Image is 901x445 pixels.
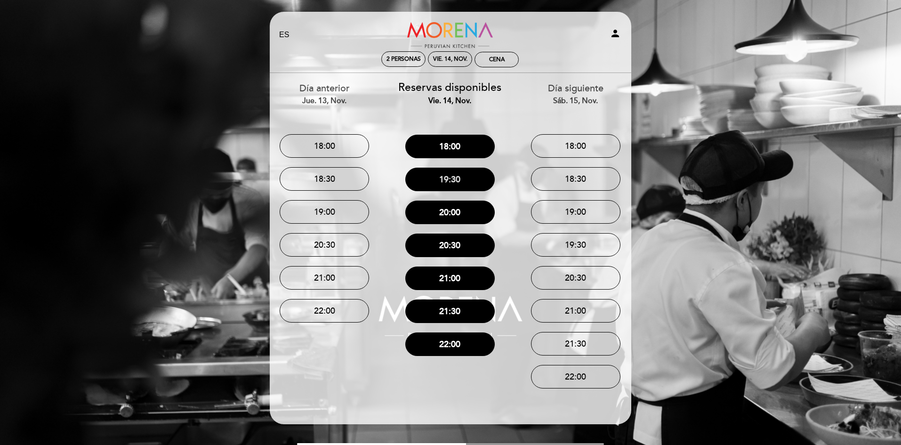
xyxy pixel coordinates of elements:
[394,80,506,106] div: Reservas disponibles
[610,28,621,42] button: person
[531,266,620,290] button: 20:30
[531,233,620,257] button: 19:30
[405,332,495,356] button: 22:00
[531,332,620,356] button: 21:30
[269,96,380,106] div: jue. 13, nov.
[433,56,467,63] div: vie. 14, nov.
[520,96,631,106] div: sáb. 15, nov.
[489,56,505,63] div: Cena
[405,234,495,257] button: 20:30
[531,134,620,158] button: 18:00
[610,28,621,39] i: person
[394,96,506,106] div: vie. 14, nov.
[280,299,369,323] button: 22:00
[280,167,369,191] button: 18:30
[280,266,369,290] button: 21:00
[386,56,421,63] span: 2 personas
[269,82,380,106] div: Día anterior
[405,299,495,323] button: 21:30
[280,200,369,224] button: 19:00
[531,365,620,388] button: 22:00
[405,135,495,158] button: 18:00
[531,167,620,191] button: 18:30
[280,134,369,158] button: 18:00
[520,82,631,106] div: Día siguiente
[531,200,620,224] button: 19:00
[531,299,620,323] button: 21:00
[280,233,369,257] button: 20:30
[405,267,495,290] button: 21:00
[405,168,495,191] button: 19:30
[391,22,509,48] a: Morena Peruvian Kitchen
[405,201,495,224] button: 20:00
